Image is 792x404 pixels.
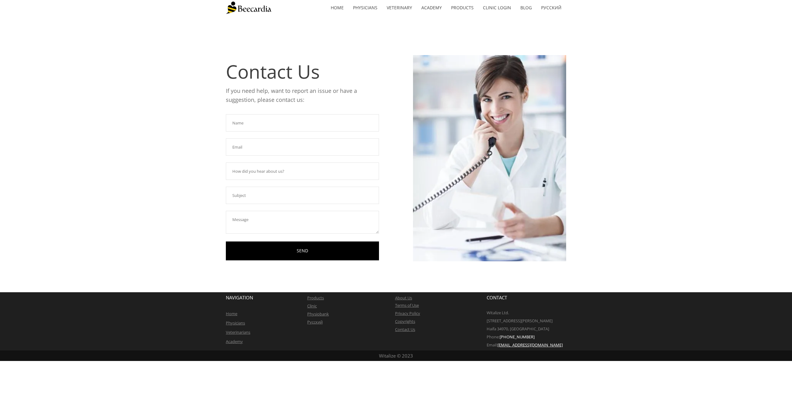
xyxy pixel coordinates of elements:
[226,2,271,14] img: Beecardia
[487,326,549,332] span: Haifa 34970, [GEOGRAPHIC_DATA]
[226,320,245,326] a: Physicians
[226,114,379,132] input: Name
[226,138,379,156] input: Email
[487,310,509,315] span: Witalize Ltd.
[395,295,412,301] a: About Us
[382,1,417,15] a: Veterinary
[307,319,323,325] a: Русский
[516,1,536,15] a: Blog
[446,1,478,15] a: Products
[497,342,563,348] a: [EMAIL_ADDRESS][DOMAIN_NAME]
[500,334,535,340] span: [PHONE_NUMBER]
[226,163,379,180] input: How did you hear about us?
[307,311,329,317] a: Physiobank
[487,334,500,340] span: Phone:
[307,295,310,301] a: P
[379,353,413,359] span: Witalize © 2023
[307,303,317,309] a: Clinic
[487,342,497,348] span: Email:
[226,59,320,84] span: Contact Us
[348,1,382,15] a: Physicians
[226,311,237,316] a: Home
[395,311,420,316] a: Privacy Policy
[226,339,243,344] a: Academy
[417,1,446,15] a: Academy
[487,318,553,324] span: [STREET_ADDRESS][PERSON_NAME]
[395,302,419,308] a: Terms of Use
[226,241,379,260] a: SEND
[310,295,324,301] a: roducts
[226,187,379,204] input: Subject
[326,1,348,15] a: home
[226,87,357,103] span: If you need help, want to report an issue or have a suggestion, please contact us:
[395,327,415,332] a: Contact Us
[536,1,566,15] a: Русский
[478,1,516,15] a: Clinic Login
[226,329,250,335] a: Veterinarians
[395,319,415,324] a: Copyrights
[226,294,253,301] span: NAVIGATION
[487,294,507,301] span: CONTACT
